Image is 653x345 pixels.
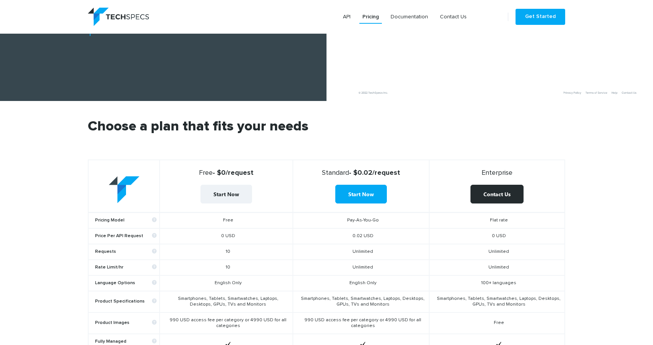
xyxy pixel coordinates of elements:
a: Start Now [200,185,252,203]
b: Product Specifications [95,299,157,304]
td: 10 [160,260,293,275]
td: Free [429,312,565,334]
td: Smartphones, Tablets, Smartwatches, Laptops, Desktops, GPUs, TVs and Monitors [429,291,565,312]
b: Rate Limit/hr [95,265,157,270]
td: Smartphones, Tablets, Smartwatches, Laptops, Desktops, GPUs, TVs and Monitors [293,291,429,312]
td: Pay-As-You-Go [293,212,429,228]
td: 0 USD [160,228,293,244]
a: API [340,10,354,24]
span: Standard [322,169,349,176]
b: Pricing Model [95,218,157,223]
a: Pricing [359,10,382,24]
b: Price Per API Request [95,233,157,239]
h2: Choose a plan that fits your needs [88,120,565,159]
span: Free [199,169,213,176]
img: logo [88,8,149,26]
td: 10 [160,244,293,260]
td: 0 USD [429,228,565,244]
td: 0.02 USD [293,228,429,244]
td: English Only [293,275,429,291]
img: table-logo.png [109,176,139,203]
b: Language Options [95,280,157,286]
td: Smartphones, Tablets, Smartwatches, Laptops, Desktops, GPUs, TVs and Monitors [160,291,293,312]
a: Contact Us [470,185,524,203]
td: Unlimited [293,244,429,260]
td: 100+ languages [429,275,565,291]
a: Contact Us [437,10,470,24]
td: Unlimited [293,260,429,275]
td: Unlimited [429,244,565,260]
td: Flat rate [429,212,565,228]
td: Unlimited [429,260,565,275]
b: Requests [95,249,157,255]
td: 990 USD access fee per category or 4990 USD for all categories [160,312,293,334]
span: Enterprise [482,169,512,176]
td: 990 USD access fee per category or 4990 USD for all categories [293,312,429,334]
b: Product Images [95,320,157,326]
td: Free [160,212,293,228]
strong: - $0/request [163,169,289,177]
a: Get Started [516,9,565,25]
a: Documentation [388,10,431,24]
td: English Only [160,275,293,291]
strong: - $0.02/request [296,169,426,177]
a: Start Now [335,185,387,203]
